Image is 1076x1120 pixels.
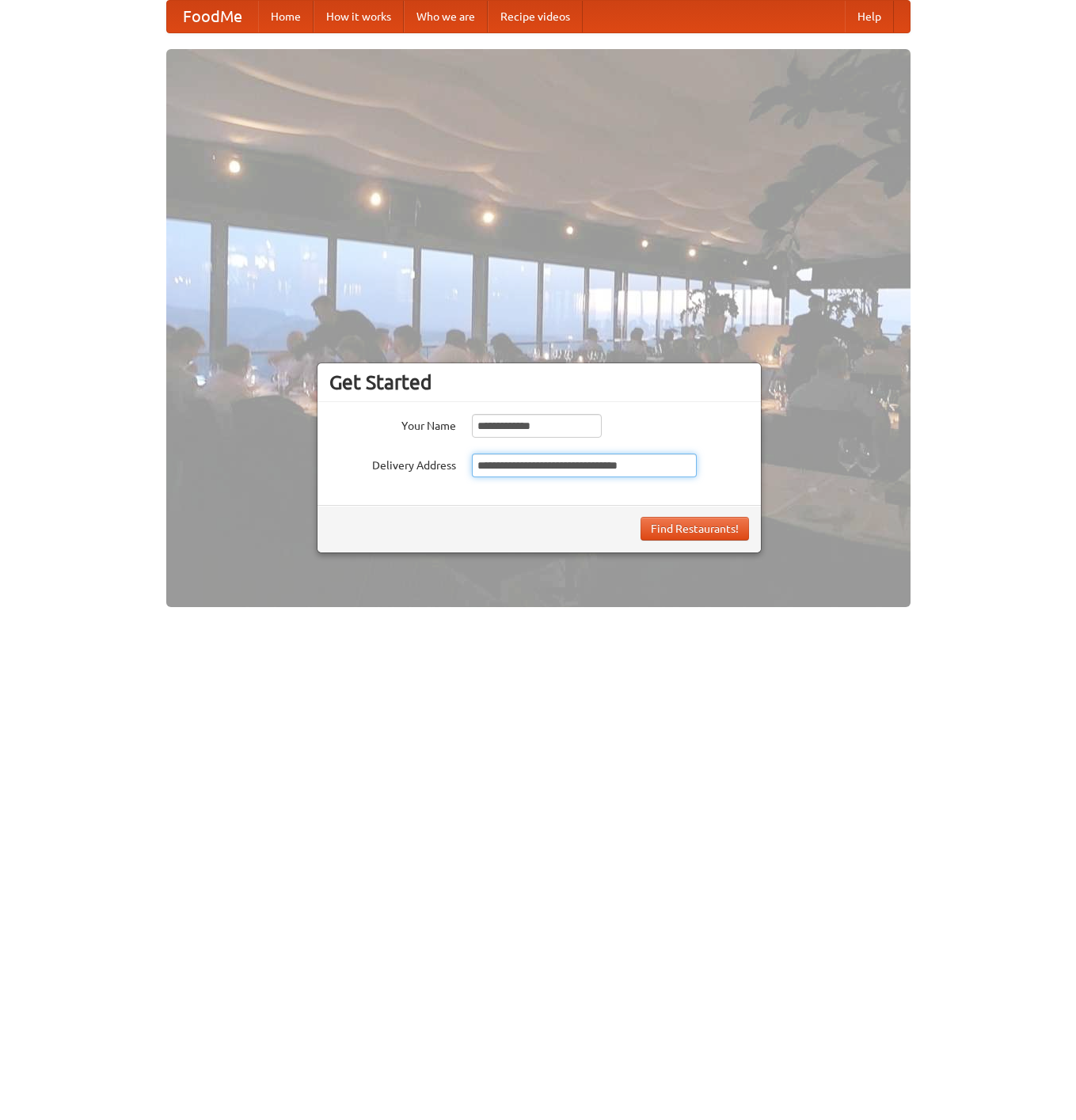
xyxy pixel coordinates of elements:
a: Recipe videos [488,1,583,32]
a: Who we are [404,1,488,32]
h3: Get Started [329,370,749,394]
a: FoodMe [167,1,258,32]
a: How it works [314,1,404,32]
button: Find Restaurants! [641,517,749,541]
a: Help [845,1,894,32]
a: Home [258,1,314,32]
label: Your Name [329,414,456,434]
label: Delivery Address [329,454,456,473]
